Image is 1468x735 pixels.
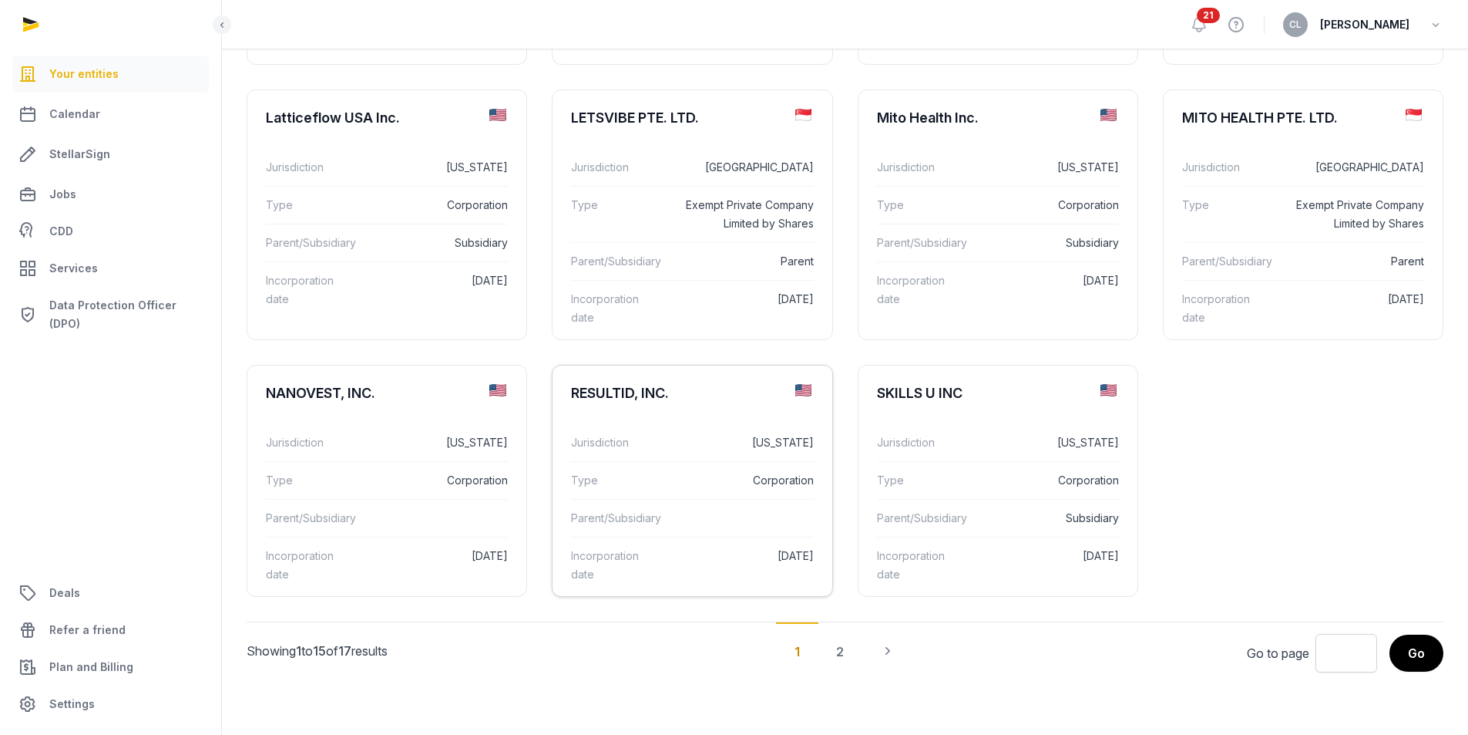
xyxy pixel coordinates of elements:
dd: [US_STATE] [676,433,814,452]
img: us.png [1100,109,1117,121]
a: RESULTID, INC.Jurisdiction[US_STATE]TypeCorporationParent/SubsidiaryIncorporation date[DATE] [553,366,831,605]
dt: Type [266,196,358,214]
dd: [DATE] [370,271,508,308]
dt: Parent/Subsidiary [571,509,663,528]
button: Go [1389,635,1443,672]
dd: [US_STATE] [981,433,1119,452]
a: Data Protection Officer (DPO) [12,290,209,339]
dd: [US_STATE] [370,158,508,177]
dt: Type [1182,196,1274,233]
div: Latticeflow USA Inc. [266,109,400,127]
dd: Parent [1286,252,1424,271]
dt: Jurisdiction [877,158,969,177]
dd: [DATE] [676,290,814,327]
div: MITO HEALTH PTE. LTD. [1182,109,1338,127]
p: Showing to of results [247,623,527,679]
a: NANOVEST, INC.Jurisdiction[US_STATE]TypeCorporationParent/SubsidiaryIncorporation date[DATE] [247,366,526,605]
img: sg.png [1406,109,1422,121]
dd: Parent [676,252,814,271]
dt: Type [571,471,663,490]
dd: Exempt Private Company Limited by Shares [676,196,814,233]
dt: Jurisdiction [1182,158,1274,177]
a: Deals [12,575,209,612]
img: us.png [489,384,506,396]
span: Calendar [49,105,100,123]
a: Latticeflow USA Inc.Jurisdiction[US_STATE]TypeCorporationParent/SubsidiarySubsidiaryIncorporation... [247,90,526,330]
div: Mito Health Inc. [877,109,979,127]
span: 15 [313,643,326,659]
dt: Type [571,196,663,233]
dd: Exempt Private Company Limited by Shares [1286,196,1424,233]
dd: [DATE] [1286,290,1424,327]
span: Your entities [49,65,119,83]
div: 2 [818,622,862,679]
a: MITO HEALTH PTE. LTD.Jurisdiction[GEOGRAPHIC_DATA]TypeExempt Private Company Limited by SharesPar... [1164,90,1443,349]
dt: Parent/Subsidiary [877,509,969,528]
dt: Incorporation date [571,290,663,327]
div: 1 [776,622,818,679]
dt: Parent/Subsidiary [877,234,969,252]
span: 21 [1197,8,1220,23]
dd: Corporation [370,471,508,490]
span: Deals [49,584,80,602]
dt: Incorporation date [266,271,358,308]
a: StellarSign [12,136,209,173]
dd: Corporation [981,471,1119,490]
a: Settings [12,686,209,723]
span: Refer a friend [49,621,126,639]
dt: Type [877,196,969,214]
div: SKILLS U INC [877,384,962,403]
a: Services [12,250,209,287]
dd: Corporation [981,196,1119,214]
iframe: Chat Widget [1391,661,1468,735]
img: us.png [489,109,506,121]
dd: Corporation [370,196,508,214]
a: SKILLS U INCJurisdiction[US_STATE]TypeCorporationParent/SubsidiarySubsidiaryIncorporation date[DATE] [858,366,1137,605]
span: StellarSign [49,145,110,164]
dt: Incorporation date [571,547,663,584]
dd: [DATE] [981,547,1119,584]
a: LETSVIBE PTE. LTD.Jurisdiction[GEOGRAPHIC_DATA]TypeExempt Private Company Limited by SharesParent... [553,90,831,349]
div: NANOVEST, INC. [266,384,375,403]
dd: Subsidiary [981,509,1119,528]
dt: Jurisdiction [571,433,663,452]
span: Settings [49,695,95,713]
dt: Jurisdiction [266,158,358,177]
span: 1 [296,643,301,659]
dt: Type [266,471,358,490]
img: sg.png [795,109,811,121]
span: Plan and Billing [49,658,133,676]
span: Services [49,259,98,278]
dd: [US_STATE] [370,433,508,452]
dd: [DATE] [676,547,814,584]
dt: Jurisdiction [266,433,358,452]
dd: Corporation [676,471,814,490]
dt: Jurisdiction [571,158,663,177]
label: Go to page [1247,644,1309,663]
span: [PERSON_NAME] [1320,15,1409,34]
dt: Parent/Subsidiary [266,509,358,528]
nav: Pagination [776,622,914,679]
dt: Incorporation date [266,547,358,584]
dd: Subsidiary [370,234,508,252]
dd: [DATE] [370,547,508,584]
button: CL [1283,12,1308,37]
a: Plan and Billing [12,649,209,686]
a: CDD [12,216,209,247]
dt: Parent/Subsidiary [1182,252,1274,271]
dd: [GEOGRAPHIC_DATA] [1286,158,1424,177]
dt: Parent/Subsidiary [266,234,358,252]
img: us.png [795,384,811,396]
dt: Jurisdiction [877,433,969,452]
div: LETSVIBE PTE. LTD. [571,109,699,127]
dd: [DATE] [981,271,1119,308]
dt: Incorporation date [877,547,969,584]
a: Mito Health Inc.Jurisdiction[US_STATE]TypeCorporationParent/SubsidiarySubsidiaryIncorporation dat... [858,90,1137,330]
span: 17 [338,643,351,659]
a: Refer a friend [12,612,209,649]
span: Jobs [49,185,76,204]
span: Data Protection Officer (DPO) [49,296,203,333]
a: Jobs [12,176,209,213]
dt: Parent/Subsidiary [571,252,663,271]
